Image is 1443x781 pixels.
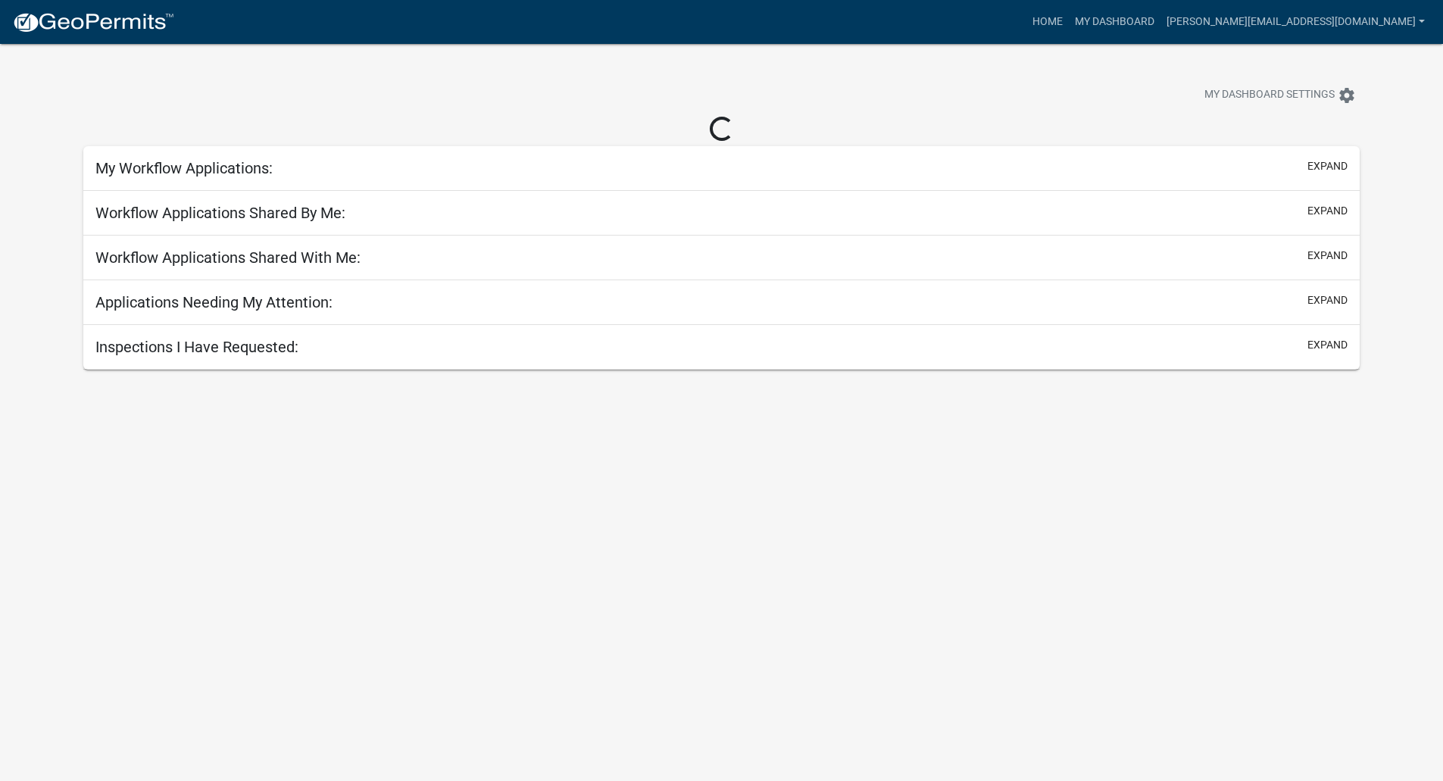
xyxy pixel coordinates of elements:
button: My Dashboard Settingssettings [1192,80,1368,110]
button: expand [1307,158,1348,174]
h5: Workflow Applications Shared By Me: [95,204,345,222]
h5: Inspections I Have Requested: [95,338,298,356]
a: Home [1026,8,1069,36]
button: expand [1307,248,1348,264]
h5: Applications Needing My Attention: [95,293,333,311]
button: expand [1307,337,1348,353]
h5: My Workflow Applications: [95,159,273,177]
a: My Dashboard [1069,8,1160,36]
i: settings [1338,86,1356,105]
span: My Dashboard Settings [1204,86,1335,105]
button: expand [1307,203,1348,219]
a: [PERSON_NAME][EMAIL_ADDRESS][DOMAIN_NAME] [1160,8,1431,36]
button: expand [1307,292,1348,308]
h5: Workflow Applications Shared With Me: [95,248,361,267]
